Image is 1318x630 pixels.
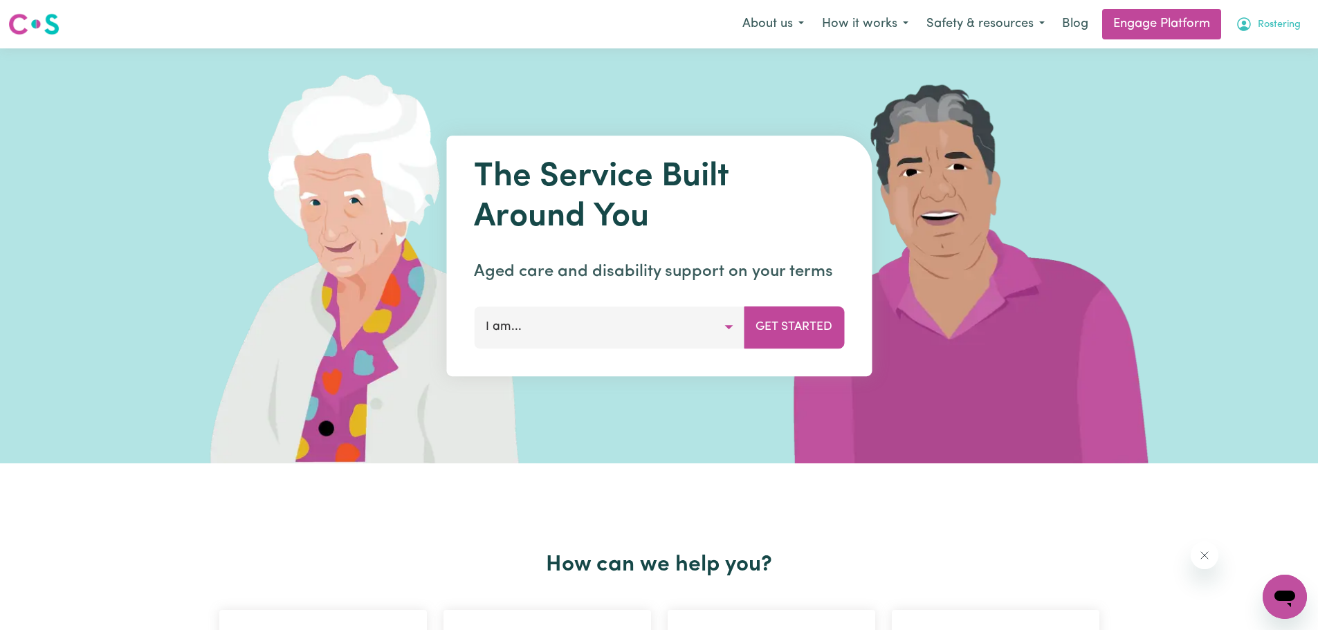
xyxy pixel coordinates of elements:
[8,8,60,40] a: Careseekers logo
[8,12,60,37] img: Careseekers logo
[733,10,813,39] button: About us
[1258,17,1301,33] span: Rostering
[1191,541,1218,569] iframe: Close message
[211,552,1108,578] h2: How can we help you?
[917,10,1054,39] button: Safety & resources
[744,306,844,348] button: Get Started
[474,259,844,284] p: Aged care and disability support on your terms
[8,10,84,21] span: Need any help?
[474,306,744,348] button: I am...
[813,10,917,39] button: How it works
[474,158,844,237] h1: The Service Built Around You
[1102,9,1221,39] a: Engage Platform
[1054,9,1097,39] a: Blog
[1263,575,1307,619] iframe: Button to launch messaging window
[1227,10,1310,39] button: My Account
